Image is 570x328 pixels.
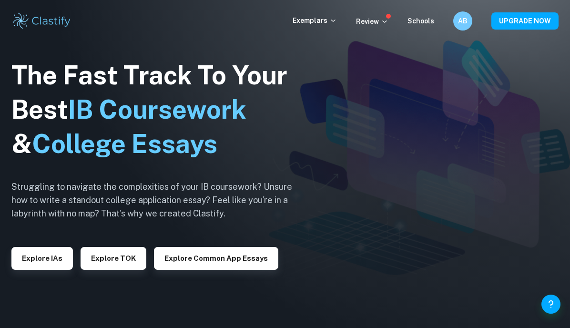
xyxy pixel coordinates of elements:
[11,11,72,31] img: Clastify logo
[458,16,468,26] h6: AB
[356,16,388,27] p: Review
[407,17,434,25] a: Schools
[68,94,246,124] span: IB Coursework
[11,58,307,161] h1: The Fast Track To Your Best &
[11,247,73,270] button: Explore IAs
[293,15,337,26] p: Exemplars
[491,12,559,30] button: UPGRADE NOW
[81,253,146,262] a: Explore TOK
[154,253,278,262] a: Explore Common App essays
[11,253,73,262] a: Explore IAs
[81,247,146,270] button: Explore TOK
[32,129,217,159] span: College Essays
[11,180,307,220] h6: Struggling to navigate the complexities of your IB coursework? Unsure how to write a standout col...
[453,11,472,31] button: AB
[154,247,278,270] button: Explore Common App essays
[541,295,560,314] button: Help and Feedback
